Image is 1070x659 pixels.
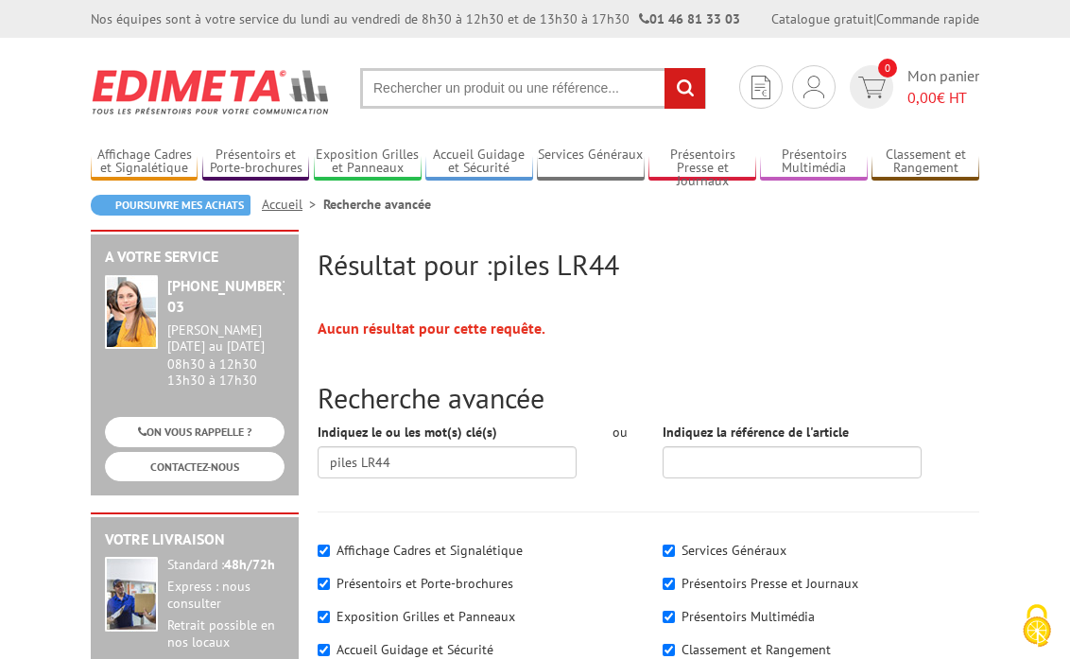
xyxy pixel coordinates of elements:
a: Exposition Grilles et Panneaux [314,147,421,178]
strong: Aucun résultat pour cette requête. [318,319,545,338]
label: Indiquez le ou les mot(s) clé(s) [318,423,497,442]
a: Accueil [262,196,323,213]
label: Affichage Cadres et Signalétique [337,542,523,559]
input: rechercher [664,68,705,109]
a: Présentoirs Multimédia [760,147,867,178]
img: widget-service.jpg [105,275,158,349]
div: ou [605,423,634,442]
strong: [PHONE_NUMBER] 03 [167,276,287,317]
label: Présentoirs Multimédia [682,608,815,625]
h2: A votre service [105,249,285,266]
div: [PERSON_NAME][DATE] au [DATE] [167,322,285,355]
img: widget-livraison.jpg [105,557,158,632]
a: Présentoirs Presse et Journaux [648,147,755,178]
span: Mon panier [907,65,979,109]
img: Cookies (fenêtre modale) [1013,602,1061,650]
div: | [771,9,979,28]
div: Retrait possible en nos locaux [167,617,285,651]
span: 0,00 [907,88,937,107]
a: Catalogue gratuit [771,10,873,27]
span: € HT [907,87,979,109]
label: Exposition Grilles et Panneaux [337,608,515,625]
div: Standard : [167,557,285,574]
li: Recherche avancée [323,195,431,214]
label: Présentoirs Presse et Journaux [682,575,858,592]
a: Présentoirs et Porte-brochures [202,147,309,178]
a: Affichage Cadres et Signalétique [91,147,198,178]
img: devis rapide [858,77,886,98]
label: Accueil Guidage et Sécurité [337,641,493,658]
a: devis rapide 0 Mon panier 0,00€ HT [845,65,979,109]
span: 0 [878,59,897,78]
input: Rechercher un produit ou une référence... [360,68,706,109]
label: Présentoirs et Porte-brochures [337,575,513,592]
img: devis rapide [803,76,824,98]
button: Cookies (fenêtre modale) [1004,595,1070,659]
input: Affichage Cadres et Signalétique [318,545,330,557]
label: Classement et Rangement [682,641,831,658]
label: Indiquez la référence de l'article [663,423,849,442]
div: 08h30 à 12h30 13h30 à 17h30 [167,322,285,388]
a: Accueil Guidage et Sécurité [425,147,532,178]
a: Commande rapide [876,10,979,27]
label: Services Généraux [682,542,786,559]
input: Présentoirs Presse et Journaux [663,578,675,590]
a: ON VOUS RAPPELLE ? [105,417,285,446]
h2: Votre livraison [105,531,285,548]
img: Edimeta [91,57,332,127]
input: Services Généraux [663,545,675,557]
span: piles LR44 [492,246,619,283]
input: Classement et Rangement [663,644,675,656]
a: Poursuivre mes achats [91,195,250,216]
a: Services Généraux [537,147,644,178]
strong: 01 46 81 33 03 [639,10,740,27]
input: Présentoirs Multimédia [663,611,675,623]
strong: 48h/72h [224,556,275,573]
a: Classement et Rangement [872,147,978,178]
div: Nos équipes sont à votre service du lundi au vendredi de 8h30 à 12h30 et de 13h30 à 17h30 [91,9,740,28]
a: CONTACTEZ-NOUS [105,452,285,481]
div: Express : nous consulter [167,579,285,613]
input: Accueil Guidage et Sécurité [318,644,330,656]
input: Présentoirs et Porte-brochures [318,578,330,590]
h2: Recherche avancée [318,382,979,413]
input: Exposition Grilles et Panneaux [318,611,330,623]
h2: Résultat pour : [318,249,979,280]
img: devis rapide [751,76,770,99]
